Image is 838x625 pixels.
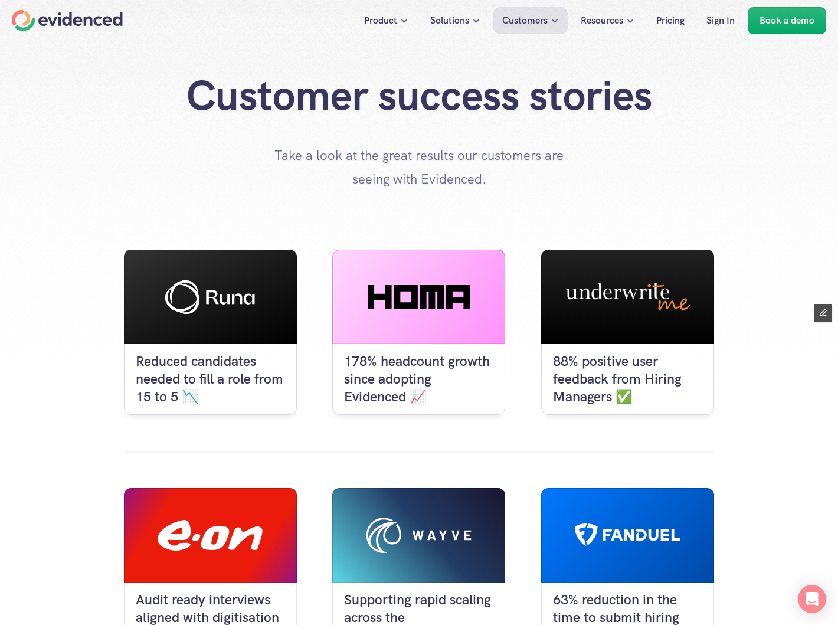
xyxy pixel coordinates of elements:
[814,304,832,322] button: Edit Framer Content
[136,353,285,406] p: Reduced candidates needed to fill a role from 15 to 5 📉
[647,7,693,34] a: Pricing
[332,250,505,415] a: 178% headcount growth since adopting Evidenced 📈
[502,13,548,28] p: Customers
[553,353,702,406] p: 88% positive user feedback from Hiring Managers ✅
[430,13,469,28] p: Solutions
[706,13,735,28] p: Sign In
[541,250,714,415] a: 88% positive user feedback from Hiring Managers ✅
[271,144,567,191] p: Take a look at the great results our customers are seeing with Evidenced.
[581,13,623,28] p: Resources
[748,7,826,34] a: Book a demo
[656,13,685,28] p: Pricing
[124,250,297,415] a: Reduced candidates needed to fill a role from 15 to 5 📉
[344,353,493,406] p: 178% headcount growth since adopting Evidenced 📈
[698,7,744,34] a: Sign In
[760,13,814,28] p: Book a demo
[12,10,123,31] a: Home
[364,13,397,28] p: Product
[183,71,655,120] h1: Customer success stories
[798,585,826,613] div: Open Intercom Messenger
